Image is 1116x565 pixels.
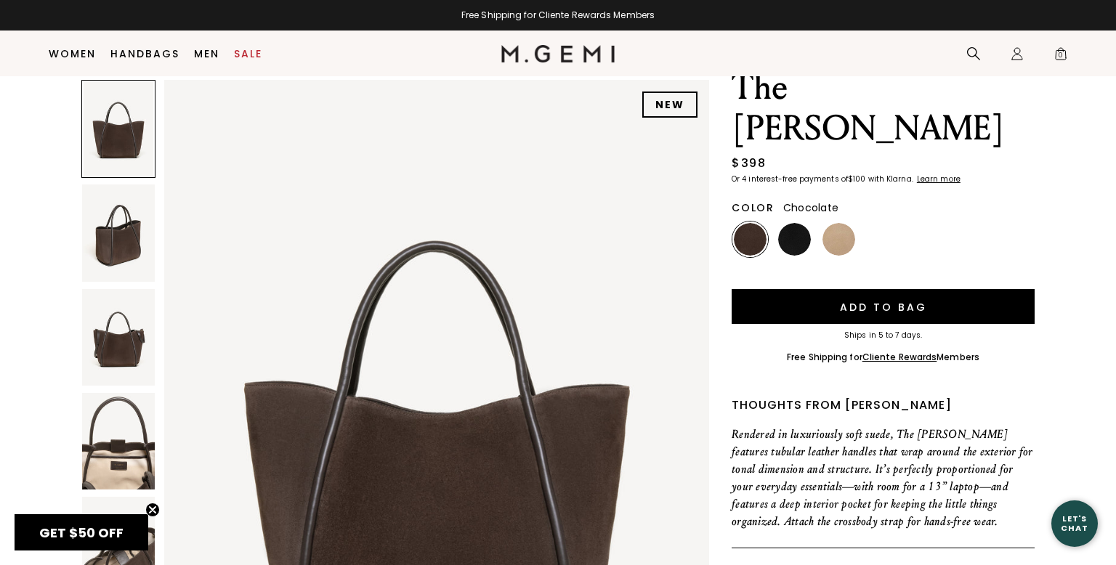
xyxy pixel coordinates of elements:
[732,397,1035,414] div: Thoughts from [PERSON_NAME]
[82,393,155,489] img: The Ursula Tote
[15,514,148,550] div: GET $50 OFFClose teaser
[732,68,1035,149] h1: The [PERSON_NAME]
[732,155,766,172] div: $398
[778,223,811,256] img: Black
[734,223,767,256] img: Chocolate
[822,223,855,256] img: Latte
[145,503,160,517] button: Close teaser
[732,174,848,184] klarna-placement-style-body: Or 4 interest-free payments of
[1054,49,1068,64] span: 0
[49,48,96,60] a: Women
[501,45,615,62] img: M.Gemi
[194,48,219,60] a: Men
[234,48,262,60] a: Sale
[82,289,155,386] img: The Ursula Tote
[915,175,961,184] a: Learn more
[110,48,179,60] a: Handbags
[868,174,915,184] klarna-placement-style-body: with Klarna
[642,92,697,118] div: NEW
[82,184,155,281] img: The Ursula Tote
[732,289,1035,324] button: Add to Bag
[848,174,865,184] klarna-placement-style-amount: $100
[1051,514,1098,532] div: Let's Chat
[732,331,1035,340] div: Ships in 5 to 7 days.
[862,351,937,363] a: Cliente Rewards
[39,524,124,542] span: GET $50 OFF
[732,426,1035,530] p: Rendered in luxuriously soft suede, The [PERSON_NAME] features tubular leather handles that wrap ...
[917,174,961,184] klarna-placement-style-cta: Learn more
[783,200,838,215] span: Chocolate
[787,351,979,363] div: Free Shipping for Members
[732,202,775,214] h2: Color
